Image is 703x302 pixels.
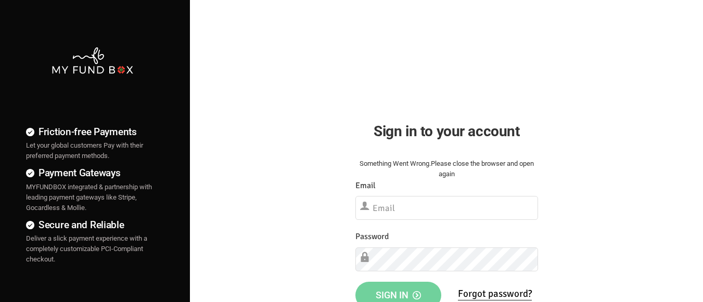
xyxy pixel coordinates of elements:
[458,287,532,300] a: Forgot password?
[26,124,159,139] h4: Friction-free Payments
[355,196,538,220] input: Email
[26,183,152,212] span: MYFUNDBOX integrated & partnership with leading payment gateways like Stripe, Gocardless & Mollie.
[355,159,538,179] div: Something Went Wrong.Please close the browser and open again
[355,179,376,192] label: Email
[51,46,134,75] img: mfbwhite.png
[26,217,159,232] h4: Secure and Reliable
[26,234,147,263] span: Deliver a slick payment experience with a completely customizable PCI-Compliant checkout.
[376,290,421,300] span: Sign in
[355,120,538,142] h2: Sign in to your account
[355,230,389,243] label: Password
[26,165,159,180] h4: Payment Gateways
[26,141,143,160] span: Let your global customers Pay with their preferred payment methods.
